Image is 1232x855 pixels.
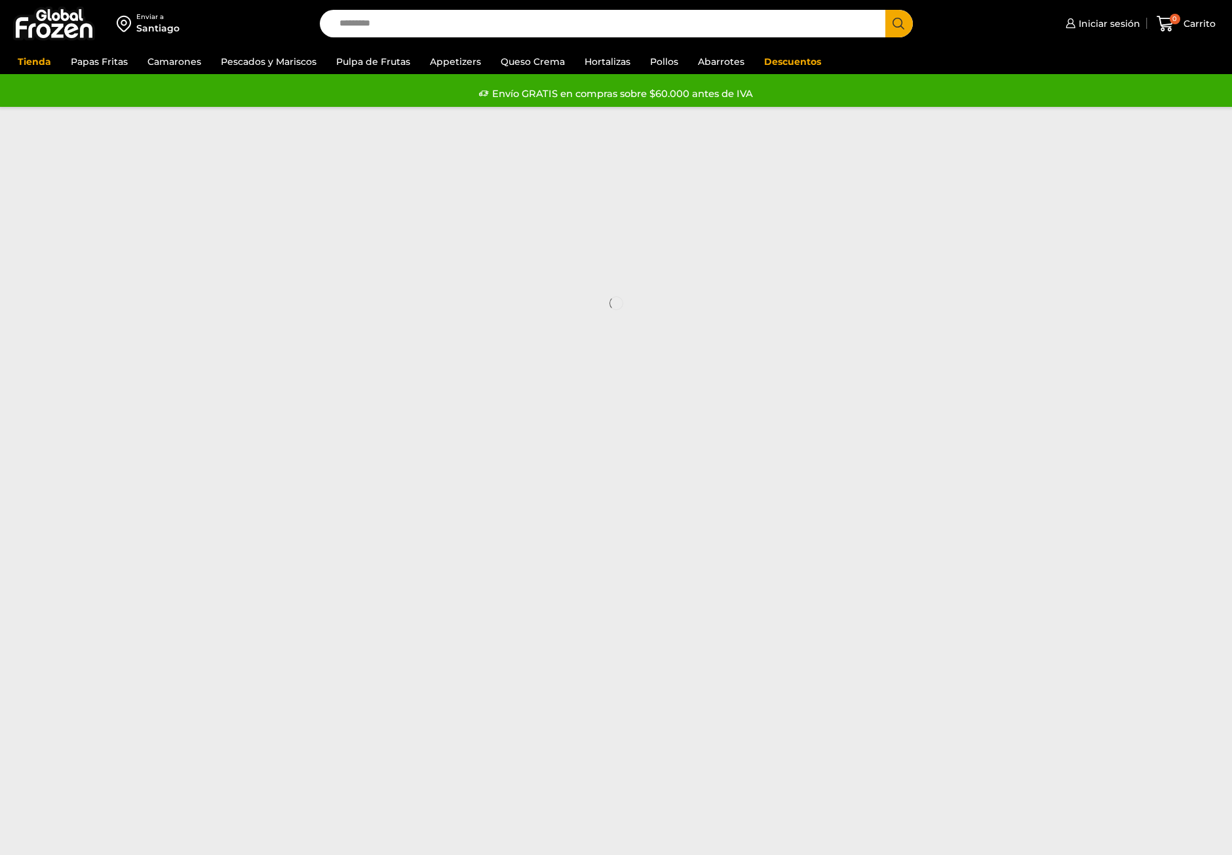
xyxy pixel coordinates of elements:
a: 0 Carrito [1153,9,1219,39]
span: 0 [1170,14,1180,24]
a: Hortalizas [578,49,637,74]
a: Papas Fritas [64,49,134,74]
a: Pulpa de Frutas [330,49,417,74]
a: Tienda [11,49,58,74]
span: Iniciar sesión [1075,17,1140,30]
div: Enviar a [136,12,180,22]
a: Pescados y Mariscos [214,49,323,74]
button: Search button [885,10,913,37]
a: Appetizers [423,49,488,74]
a: Camarones [141,49,208,74]
a: Queso Crema [494,49,571,74]
span: Carrito [1180,17,1216,30]
a: Iniciar sesión [1062,10,1140,37]
a: Descuentos [758,49,828,74]
div: Santiago [136,22,180,35]
a: Abarrotes [691,49,751,74]
img: address-field-icon.svg [117,12,136,35]
a: Pollos [644,49,685,74]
